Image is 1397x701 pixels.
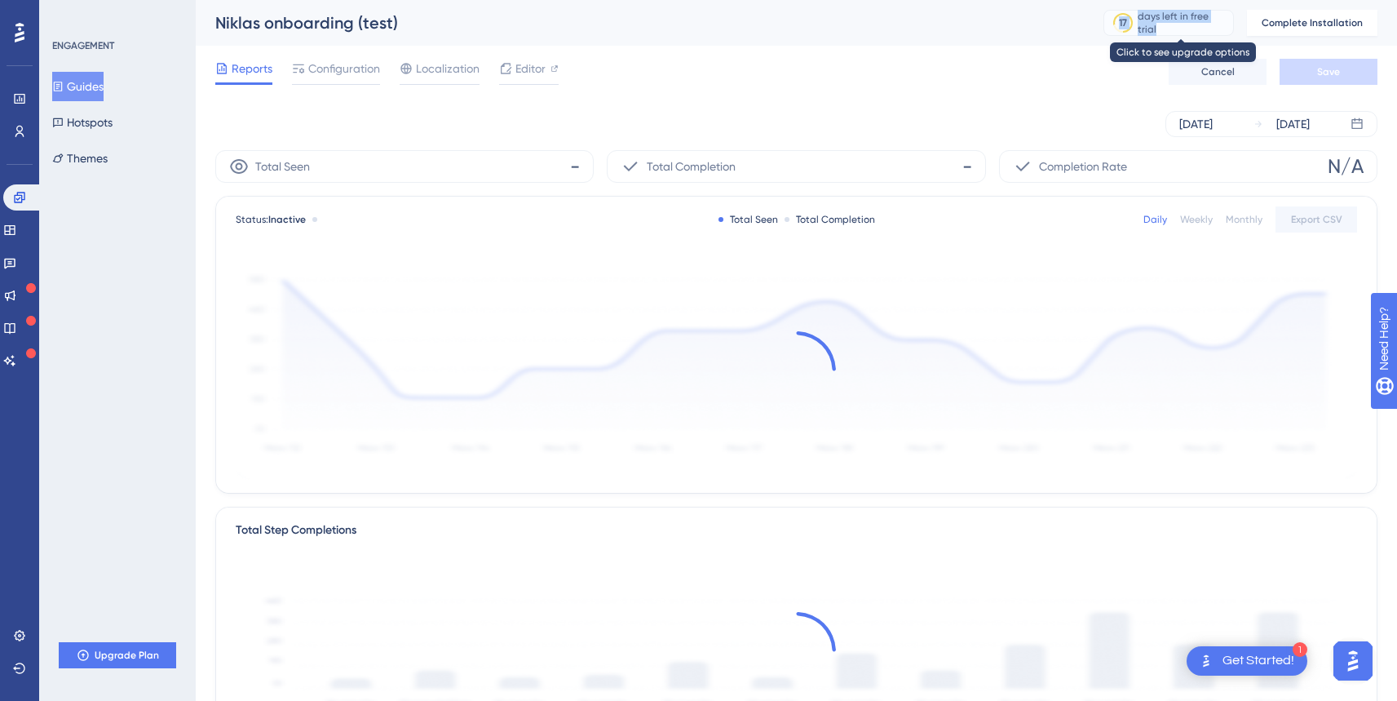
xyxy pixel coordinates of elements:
[236,521,356,540] div: Total Step Completions
[1201,65,1235,78] span: Cancel
[1119,16,1127,29] div: 17
[1247,10,1377,36] button: Complete Installation
[255,157,310,176] span: Total Seen
[59,642,176,668] button: Upgrade Plan
[1262,16,1363,29] span: Complete Installation
[1280,59,1377,85] button: Save
[52,39,114,52] div: ENGAGEMENT
[95,649,159,662] span: Upgrade Plan
[1180,213,1213,226] div: Weekly
[232,59,272,78] span: Reports
[1138,10,1228,36] div: days left in free trial
[1179,114,1213,134] div: [DATE]
[515,59,546,78] span: Editor
[718,213,778,226] div: Total Seen
[785,213,875,226] div: Total Completion
[1226,213,1262,226] div: Monthly
[1276,114,1310,134] div: [DATE]
[236,213,306,226] span: Status:
[52,108,113,137] button: Hotspots
[1169,59,1267,85] button: Cancel
[38,4,102,24] span: Need Help?
[1291,213,1342,226] span: Export CSV
[647,157,736,176] span: Total Completion
[962,153,972,180] span: -
[268,214,306,225] span: Inactive
[308,59,380,78] span: Configuration
[570,153,580,180] span: -
[1293,642,1307,657] div: 1
[1328,153,1364,180] span: N/A
[1317,65,1340,78] span: Save
[1187,646,1307,676] div: Open Get Started! checklist, remaining modules: 1
[1222,652,1294,670] div: Get Started!
[52,72,104,101] button: Guides
[1039,157,1127,176] span: Completion Rate
[1328,637,1377,685] iframe: UserGuiding AI Assistant Launcher
[52,144,108,173] button: Themes
[1196,651,1216,671] img: launcher-image-alternative-text
[1275,206,1357,233] button: Export CSV
[416,59,480,78] span: Localization
[215,11,1063,34] div: Niklas onboarding (test)
[1143,213,1167,226] div: Daily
